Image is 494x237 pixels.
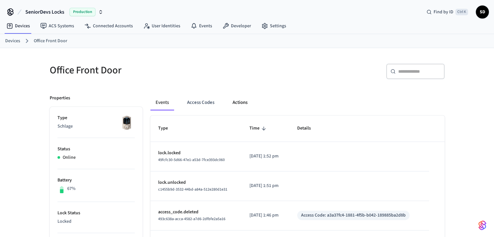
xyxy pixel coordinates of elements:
[217,20,256,32] a: Developer
[158,179,234,186] p: lock.unlocked
[158,150,234,156] p: lock.locked
[158,157,225,163] span: 49fcfc30-5d66-47e1-a53d-7fce393dc060
[301,212,406,219] div: Access Code: a3a37fc4-1881-4f5b-b042-189885ba2d8b
[158,216,225,222] span: 493c638a-acca-4582-a7d6-2dfbfe2a5a16
[249,153,282,160] p: [DATE] 1:52 pm
[57,115,135,121] p: Type
[50,95,70,102] p: Properties
[79,20,138,32] a: Connected Accounts
[63,154,76,161] p: Online
[138,20,185,32] a: User Identities
[150,95,445,110] div: ant example
[434,9,453,15] span: Find by ID
[57,210,135,217] p: Lock Status
[455,9,468,15] span: Ctrl K
[185,20,217,32] a: Events
[249,123,268,133] span: Time
[476,6,489,19] button: SD
[249,182,282,189] p: [DATE] 1:51 pm
[119,115,135,131] img: Schlage Sense Smart Deadbolt with Camelot Trim, Front
[1,20,35,32] a: Devices
[150,95,174,110] button: Events
[57,218,135,225] p: Locked
[5,38,20,44] a: Devices
[50,64,243,77] h5: Office Front Door
[57,146,135,153] p: Status
[182,95,220,110] button: Access Codes
[57,123,135,130] p: Schlage
[249,212,282,219] p: [DATE] 1:46 pm
[25,8,64,16] span: SeniorDevs Locks
[476,6,488,18] span: SD
[70,8,95,16] span: Production
[34,38,67,44] a: Office Front Door
[297,123,319,133] span: Details
[256,20,291,32] a: Settings
[57,177,135,184] p: Battery
[158,187,227,192] span: c1455b9d-3532-44bd-a84a-512e280d1e31
[478,220,486,231] img: SeamLogoGradient.69752ec5.svg
[421,6,473,18] div: Find by IDCtrl K
[158,209,234,216] p: access_code.deleted
[158,123,176,133] span: Type
[67,185,76,192] p: 67%
[35,20,79,32] a: ACS Systems
[227,95,253,110] button: Actions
